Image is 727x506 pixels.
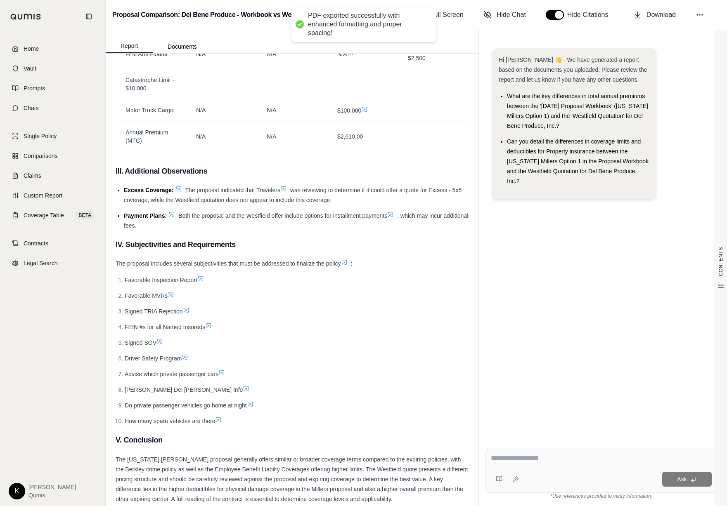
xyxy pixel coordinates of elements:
span: Payment Plans: [124,212,167,219]
button: Report [106,39,153,53]
span: Annual Premium (MTC) [126,129,168,144]
button: Collapse sidebar [82,10,95,23]
span: N/A [196,51,206,57]
span: N/A [196,133,206,140]
span: Hide Citations [567,10,613,20]
a: Comparisons [5,147,100,165]
h2: Proposal Comparison: Del Bene Produce - Workbook vs Westfield Quotation (V1) [112,7,355,22]
a: Custom Report [5,186,100,205]
span: Vault [24,64,36,73]
button: Full Screen [414,7,467,23]
a: Single Policy [5,127,100,145]
span: Qumis [28,491,76,499]
a: Contracts [5,234,100,252]
span: Coverage Table [24,211,64,219]
span: Prompts [24,84,45,92]
span: Excess Coverage: [124,187,174,193]
span: Signed SOV [125,339,156,346]
span: Hide Chat [497,10,526,20]
span: Custom Report [24,191,62,200]
button: Hide Chat [480,7,529,23]
span: [PERSON_NAME] [28,483,76,491]
span: Motor Truck Cargo [126,107,173,113]
span: , which may incur additional fees. [124,212,468,229]
span: N/A [337,51,347,57]
span: Max per Item - $2,500 [408,47,445,61]
a: Legal Search [5,254,100,272]
button: Download [630,7,679,23]
span: What are the key differences in total annual premiums between the '[DATE] Proposal Workbook' ([US... [507,93,648,129]
a: Coverage TableBETA [5,206,100,224]
span: Download [646,10,676,20]
span: BETA [76,211,94,219]
h3: III. Additional Observations [116,164,469,179]
span: Both the proposal and the Westfield offer include options for installment payments [178,212,387,219]
span: Driver Safety Program [125,355,182,362]
div: K [9,483,25,499]
span: Signed TRIA Rejection [125,308,183,315]
span: CONTENTS [718,247,724,276]
span: Single Policy [24,132,57,140]
span: [PERSON_NAME] Del [PERSON_NAME] Info [125,386,243,393]
a: Home [5,40,100,58]
span: Home [24,45,39,53]
span: Favorable MVRs [125,292,168,299]
a: Chats [5,99,100,117]
h3: V. Conclusion [116,433,469,447]
span: was reviewing to determine if it could offer a quote for Excess - 5x5 coverage, while the Westfie... [124,187,462,203]
div: *Use references provided to verify information. [485,493,717,499]
span: Can you detail the differences in coverage limits and deductibles for Property insurance between ... [507,138,649,184]
span: FEIN #s for all Named Insureds [125,324,205,330]
h3: IV. Subjectivities and Requirements [116,237,469,252]
div: PDF exported successfully with enhanced formatting and proper spacing! [308,12,428,37]
button: Ask [662,472,712,487]
span: $2,610.00 [337,133,363,140]
span: Favorable Inspection Report [125,277,197,283]
span: Advise which private passenger cars [125,371,218,377]
span: Full Screen [430,10,464,20]
span: N/A [267,133,276,140]
span: Fine Arts Floater [126,51,168,57]
span: N/A [196,107,206,113]
span: Contracts [24,239,48,247]
a: Prompts [5,79,100,97]
span: Claims [24,172,41,180]
img: Qumis Logo [10,14,41,20]
span: Do private passenger vehicles go home at night [125,402,247,409]
span: N/A [267,51,276,57]
button: Documents [153,40,212,53]
span: Chats [24,104,39,112]
span: The [US_STATE] [PERSON_NAME] proposal generally offers similar or broader coverage terms compared... [116,456,468,502]
span: $100,000 [337,107,361,114]
a: Claims [5,167,100,185]
span: N/A [267,107,276,113]
span: Hi [PERSON_NAME] 👋 - We have generated a report based on the documents you uploaded. Please revie... [499,56,647,83]
span: Catastrophe Limit - $10,000 [126,77,174,92]
a: Vault [5,59,100,78]
span: Comparisons [24,152,57,160]
span: Ask [677,476,687,482]
span: Legal Search [24,259,58,267]
span: The proposal indicated that Travelers [185,187,280,193]
span: The proposal includes several subjectivities that must be addressed to finalize the policy [116,260,341,267]
span: : [351,260,353,267]
span: How many spare vehicles are there [125,418,215,424]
